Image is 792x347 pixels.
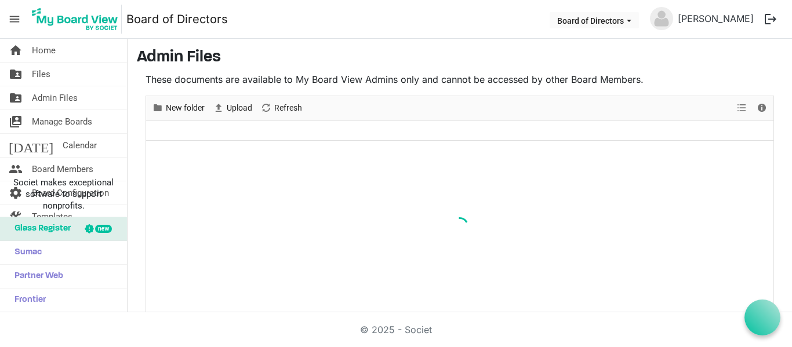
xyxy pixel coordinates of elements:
[650,7,673,30] img: no-profile-picture.svg
[146,72,774,86] p: These documents are available to My Board View Admins only and cannot be accessed by other Board ...
[9,39,23,62] span: home
[9,288,46,312] span: Frontier
[9,110,23,133] span: switch_account
[9,265,63,288] span: Partner Web
[28,5,126,34] a: My Board View Logo
[32,39,56,62] span: Home
[360,324,432,335] a: © 2025 - Societ
[137,48,783,68] h3: Admin Files
[32,110,92,133] span: Manage Boards
[9,158,23,181] span: people
[9,217,71,240] span: Glass Register
[9,86,23,109] span: folder_shared
[9,241,42,264] span: Sumac
[95,225,112,233] div: new
[673,7,758,30] a: [PERSON_NAME]
[550,12,639,28] button: Board of Directors dropdownbutton
[758,7,783,31] button: logout
[63,134,97,157] span: Calendar
[32,158,93,181] span: Board Members
[9,134,53,157] span: [DATE]
[5,177,122,211] span: Societ makes exceptional software to support nonprofits.
[28,5,122,34] img: My Board View Logo
[126,8,228,31] a: Board of Directors
[32,86,78,109] span: Admin Files
[32,63,50,86] span: Files
[9,63,23,86] span: folder_shared
[3,8,26,30] span: menu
